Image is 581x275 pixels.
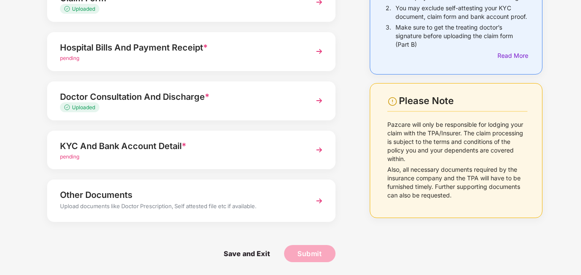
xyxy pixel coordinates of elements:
div: Doctor Consultation And Discharge [60,90,300,104]
div: Hospital Bills And Payment Receipt [60,41,300,54]
img: svg+xml;base64,PHN2ZyBpZD0iTmV4dCIgeG1sbnM9Imh0dHA6Ly93d3cudzMub3JnLzIwMDAvc3ZnIiB3aWR0aD0iMzYiIG... [311,142,327,158]
p: 3. [386,23,391,49]
div: KYC And Bank Account Detail [60,139,300,153]
span: Save and Exit [215,245,279,262]
img: svg+xml;base64,PHN2ZyBpZD0iV2FybmluZ18tXzI0eDI0IiBkYXRhLW5hbWU9Ildhcm5pbmcgLSAyNHgyNCIgeG1sbnM9Im... [387,96,398,107]
p: Make sure to get the treating doctor’s signature before uploading the claim form (Part B) [395,23,527,49]
span: pending [60,55,79,61]
img: svg+xml;base64,PHN2ZyB4bWxucz0iaHR0cDovL3d3dy53My5vcmcvMjAwMC9zdmciIHdpZHRoPSIxMy4zMzMiIGhlaWdodD... [64,105,72,110]
div: Please Note [399,95,527,107]
p: Pazcare will only be responsible for lodging your claim with the TPA/Insurer. The claim processin... [387,120,528,163]
img: svg+xml;base64,PHN2ZyBpZD0iTmV4dCIgeG1sbnM9Imh0dHA6Ly93d3cudzMub3JnLzIwMDAvc3ZnIiB3aWR0aD0iMzYiIG... [311,193,327,209]
div: Upload documents like Doctor Prescription, Self attested file etc if available. [60,202,300,213]
div: Read More [497,51,527,60]
span: Uploaded [72,6,95,12]
img: svg+xml;base64,PHN2ZyBpZD0iTmV4dCIgeG1sbnM9Imh0dHA6Ly93d3cudzMub3JnLzIwMDAvc3ZnIiB3aWR0aD0iMzYiIG... [311,93,327,108]
button: Submit [284,245,335,262]
span: pending [60,153,79,160]
p: 2. [386,4,391,21]
div: Other Documents [60,188,300,202]
img: svg+xml;base64,PHN2ZyBpZD0iTmV4dCIgeG1sbnM9Imh0dHA6Ly93d3cudzMub3JnLzIwMDAvc3ZnIiB3aWR0aD0iMzYiIG... [311,44,327,59]
img: svg+xml;base64,PHN2ZyB4bWxucz0iaHR0cDovL3d3dy53My5vcmcvMjAwMC9zdmciIHdpZHRoPSIxMy4zMzMiIGhlaWdodD... [64,6,72,12]
span: Uploaded [72,104,95,111]
p: You may exclude self-attesting your KYC document, claim form and bank account proof. [395,4,527,21]
p: Also, all necessary documents required by the insurance company and the TPA will have to be furni... [387,165,528,200]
